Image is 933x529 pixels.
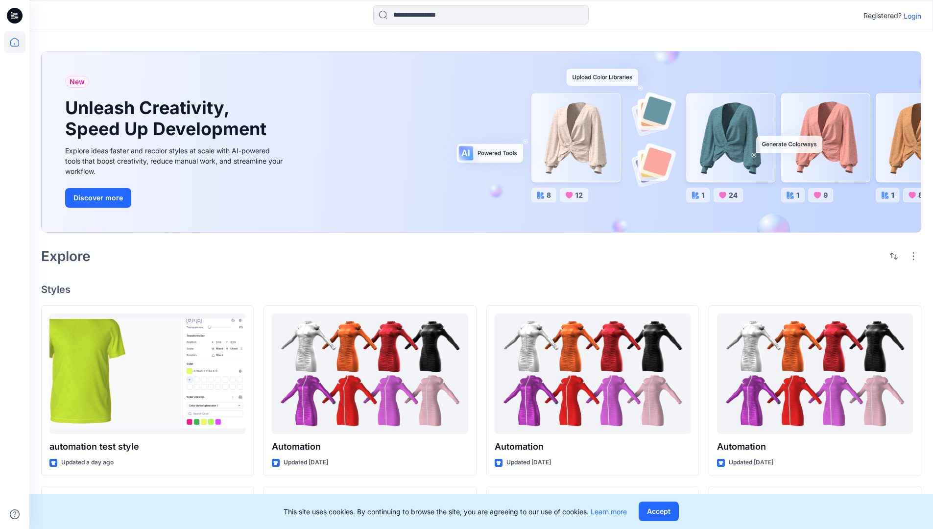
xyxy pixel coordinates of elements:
[49,440,245,454] p: automation test style
[639,502,679,521] button: Accept
[65,145,286,176] div: Explore ideas faster and recolor styles at scale with AI-powered tools that boost creativity, red...
[65,97,271,140] h1: Unleash Creativity, Speed Up Development
[506,457,551,468] p: Updated [DATE]
[863,10,902,22] p: Registered?
[70,76,85,88] span: New
[495,313,691,434] a: Automation
[284,457,328,468] p: Updated [DATE]
[729,457,773,468] p: Updated [DATE]
[65,188,286,208] a: Discover more
[65,188,131,208] button: Discover more
[272,440,468,454] p: Automation
[272,313,468,434] a: Automation
[61,457,114,468] p: Updated a day ago
[41,284,921,295] h4: Styles
[284,506,627,517] p: This site uses cookies. By continuing to browse the site, you are agreeing to our use of cookies.
[717,313,913,434] a: Automation
[904,11,921,21] p: Login
[41,248,91,264] h2: Explore
[591,507,627,516] a: Learn more
[717,440,913,454] p: Automation
[495,440,691,454] p: Automation
[49,313,245,434] a: automation test style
